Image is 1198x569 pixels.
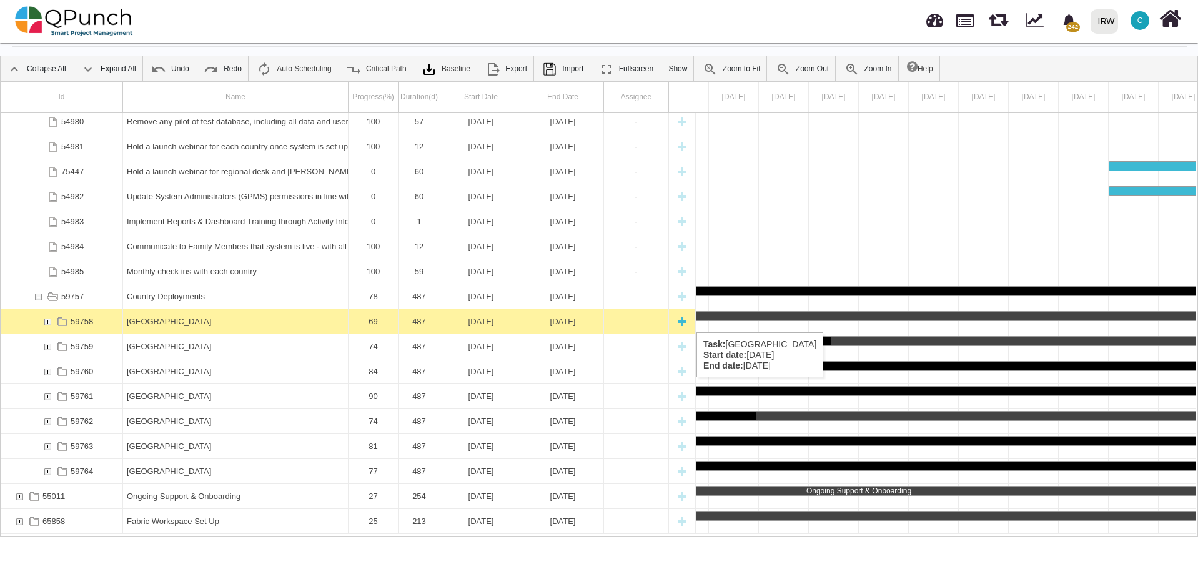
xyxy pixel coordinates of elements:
[1,259,123,284] div: 54985
[440,134,522,159] div: 06-01-2025
[399,334,440,359] div: 487
[402,159,436,184] div: 60
[440,459,522,483] div: 01-09-2024
[444,359,518,383] div: [DATE]
[123,359,349,383] div: Indonesia
[1,159,123,184] div: 75447
[989,6,1008,27] span: Releases
[1159,7,1181,31] i: Home
[127,259,344,284] div: Monthly check ins with each country
[673,434,691,458] div: New task
[61,109,84,134] div: 54980
[145,56,196,81] a: Undo
[673,134,691,159] div: New task
[123,459,349,483] div: Sri Lanka
[399,309,440,334] div: 487
[526,209,600,234] div: [DATE]
[1058,9,1080,32] div: Notification
[123,82,349,112] div: Name
[1019,1,1055,42] div: Dynamic Report
[673,284,691,309] div: New task
[402,234,436,259] div: 12
[522,234,604,259] div: 17-01-2025
[696,56,767,81] a: Zoom to Fit
[250,56,337,81] a: Auto Scheduling
[349,384,399,408] div: 90
[1098,11,1115,32] div: IRW
[123,109,349,134] div: Remove any pilot of test database, including all data and users etc
[123,484,349,508] div: Ongoing Support & Onboarding
[608,234,665,259] div: -
[127,109,344,134] div: Remove any pilot of test database, including all data and users etc
[1,359,696,384] div: Task: Indonesia Start date: 01-09-2024 End date: 31-12-2025
[673,159,691,184] div: New task
[71,334,93,359] div: 59759
[399,109,440,134] div: 57
[604,82,669,112] div: Assignee
[859,82,909,112] div: 27 Aug 2025
[522,334,604,359] div: 31-12-2025
[703,62,718,77] img: ic_zoom_to_fit_24.130db0b.png
[673,234,691,259] div: New task
[673,109,691,134] div: New task
[340,56,413,81] a: Critical Path
[901,56,939,81] a: Help
[809,82,859,112] div: 26 Aug 2025
[440,234,522,259] div: 06-01-2025
[444,284,518,309] div: [DATE]
[399,234,440,259] div: 12
[349,409,399,433] div: 74
[1,209,696,234] div: Task: Implement Reports & Dashboard Training through Activity Info Start date: 31-12-2025 End dat...
[673,184,691,209] div: New task
[349,334,399,359] div: 74
[440,209,522,234] div: 31-12-2025
[402,259,436,284] div: 59
[123,434,349,458] div: Philippines
[444,184,518,209] div: [DATE]
[399,259,440,284] div: 59
[123,509,349,533] div: Fabric Workspace Set Up
[444,259,518,284] div: [DATE]
[71,409,93,433] div: 59762
[608,109,665,134] div: -
[1123,1,1157,41] a: C
[522,384,604,408] div: 31-12-2025
[522,309,604,334] div: 31-12-2025
[349,484,399,508] div: 27
[1,234,123,259] div: 54984
[526,384,600,408] div: [DATE]
[522,509,604,533] div: 30-10-2025
[352,184,394,209] div: 0
[526,284,600,309] div: [DATE]
[440,284,522,309] div: 01-09-2024
[1066,22,1079,32] span: 242
[349,509,399,533] div: 25
[399,134,440,159] div: 12
[123,159,349,184] div: Hold a launch webinar for regional desk and HoR colleagues
[71,359,93,383] div: 59760
[522,209,604,234] div: 31-12-2025
[197,56,248,81] a: Redo
[422,62,437,77] img: klXqkY5+JZAPre7YVMJ69SE9vgHW7RkaA9STpDBCRd8F60lk8AdY5g6cgTfGkm3cV0d3FrcCHw7UyPBLKa18SAFZQOCAmAAAA...
[402,134,436,159] div: 12
[61,259,84,284] div: 54985
[1,384,696,409] div: Task: Nepal Start date: 01-09-2024 End date: 31-12-2025
[1,459,696,484] div: Task: Sri Lanka Start date: 01-09-2024 End date: 31-12-2025
[1,259,696,284] div: Task: Monthly check ins with each country Start date: 01-12-2024 End date: 28-01-2025
[399,159,440,184] div: 60
[352,109,394,134] div: 100
[349,234,399,259] div: 100
[440,159,522,184] div: 01-09-2025
[673,334,691,359] div: New task
[204,62,219,77] img: ic_redo_24.f94b082.png
[909,82,959,112] div: 28 Aug 2025
[479,56,533,81] a: Export
[399,184,440,209] div: 60
[926,7,943,26] span: Dashboard
[1055,1,1086,40] a: bell fill242
[444,434,518,458] div: [DATE]
[349,459,399,483] div: 77
[402,209,436,234] div: 1
[444,134,518,159] div: [DATE]
[123,259,349,284] div: Monthly check ins with each country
